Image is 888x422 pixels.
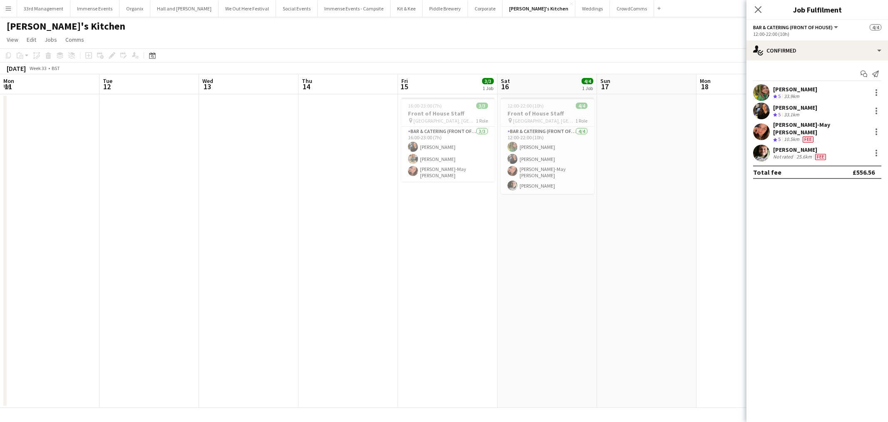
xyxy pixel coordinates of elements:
[7,20,125,33] h1: [PERSON_NAME]'s Kitchen
[575,118,587,124] span: 1 Role
[400,82,408,91] span: 15
[746,4,888,15] h3: Job Fulfilment
[700,77,711,85] span: Mon
[507,103,544,109] span: 12:00-22:00 (10h)
[773,104,817,111] div: [PERSON_NAME]
[575,0,610,17] button: Weddings
[202,77,213,85] span: Wed
[501,127,594,194] app-card-role: Bar & Catering (Front of House)4/412:00-22:00 (10h)[PERSON_NAME][PERSON_NAME][PERSON_NAME]-May [P...
[582,85,593,91] div: 1 Job
[102,82,112,91] span: 12
[103,77,112,85] span: Tue
[699,82,711,91] span: 18
[501,77,510,85] span: Sat
[778,136,781,142] span: 5
[201,82,213,91] span: 13
[773,121,868,136] div: [PERSON_NAME]-May [PERSON_NAME]
[401,110,495,117] h3: Front of House Staff
[483,85,493,91] div: 1 Job
[753,24,833,30] span: Bar & Catering (Front of House)
[753,168,781,176] div: Total fee
[276,0,318,17] button: Social Events
[870,24,881,30] span: 4/4
[401,127,495,182] app-card-role: Bar & Catering (Front of House)3/316:00-23:00 (7h)[PERSON_NAME][PERSON_NAME][PERSON_NAME]-May [PE...
[27,65,48,71] span: Week 33
[610,0,654,17] button: CrowdComms
[23,34,40,45] a: Edit
[3,77,14,85] span: Mon
[778,93,781,99] span: 5
[782,93,801,100] div: 33.9km
[45,36,57,43] span: Jobs
[599,82,610,91] span: 17
[52,65,60,71] div: BST
[753,31,881,37] div: 12:00-22:00 (10h)
[391,0,423,17] button: Kit & Kee
[70,0,119,17] button: Immense Events
[7,36,18,43] span: View
[801,136,815,143] div: Crew has different fees then in role
[468,0,502,17] button: Corporate
[7,64,26,73] div: [DATE]
[65,36,84,43] span: Comms
[401,77,408,85] span: Fri
[500,82,510,91] span: 16
[413,118,476,124] span: [GEOGRAPHIC_DATA], [GEOGRAPHIC_DATA]
[600,77,610,85] span: Sun
[150,0,219,17] button: Hall and [PERSON_NAME]
[773,85,817,93] div: [PERSON_NAME]
[501,110,594,117] h3: Front of House Staff
[813,153,828,160] div: Crew has different fees then in role
[301,82,312,91] span: 14
[778,111,781,118] span: 5
[853,168,875,176] div: £556.56
[502,0,575,17] button: [PERSON_NAME]'s Kitchen
[482,78,494,84] span: 3/3
[219,0,276,17] button: We Out Here Festival
[782,136,801,143] div: 10.5km
[2,82,14,91] span: 11
[501,98,594,194] app-job-card: 12:00-22:00 (10h)4/4Front of House Staff [GEOGRAPHIC_DATA], [GEOGRAPHIC_DATA]1 RoleBar & Catering...
[582,78,593,84] span: 4/4
[795,153,813,160] div: 25.6km
[753,24,839,30] button: Bar & Catering (Front of House)
[27,36,36,43] span: Edit
[41,34,60,45] a: Jobs
[815,154,826,160] span: Fee
[773,153,795,160] div: Not rated
[773,146,828,153] div: [PERSON_NAME]
[302,77,312,85] span: Thu
[318,0,391,17] button: Immense Events - Campsite
[408,103,442,109] span: 16:00-23:00 (7h)
[3,34,22,45] a: View
[62,34,87,45] a: Comms
[782,111,801,118] div: 33.1km
[476,103,488,109] span: 3/3
[513,118,575,124] span: [GEOGRAPHIC_DATA], [GEOGRAPHIC_DATA]
[576,103,587,109] span: 4/4
[423,0,468,17] button: Piddle Brewery
[803,136,813,143] span: Fee
[476,118,488,124] span: 1 Role
[17,0,70,17] button: 33rd Management
[119,0,150,17] button: Organix
[401,98,495,182] app-job-card: 16:00-23:00 (7h)3/3Front of House Staff [GEOGRAPHIC_DATA], [GEOGRAPHIC_DATA]1 RoleBar & Catering ...
[746,40,888,60] div: Confirmed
